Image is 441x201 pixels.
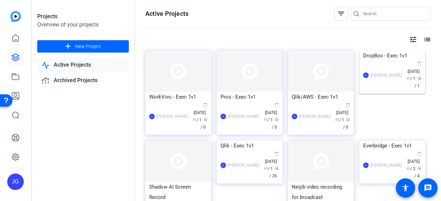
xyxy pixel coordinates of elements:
[417,166,421,170] span: radio
[201,118,207,130] span: / 0
[299,113,330,120] div: [PERSON_NAME]
[192,118,202,122] span: / 1
[409,35,417,44] mat-icon: tune
[417,76,421,80] span: radio
[346,103,350,107] span: calendar_today
[408,152,421,164] span: [DATE]
[149,92,207,102] div: WorkVivo - Exec 1v1
[346,117,350,121] span: radio
[264,166,273,171] span: / 1
[363,163,369,168] div: JG
[220,92,279,102] div: Pros - Exec 1v1
[275,152,279,156] span: calendar_today
[363,10,425,18] input: Search
[370,72,402,79] div: [PERSON_NAME]
[343,118,350,130] span: / 0
[192,117,196,121] span: group
[75,43,101,50] span: New Project
[149,114,155,119] div: JG
[228,113,259,120] div: [PERSON_NAME]
[417,152,421,156] span: calendar_today
[292,92,350,102] div: Qlik/AWS - Exec 1v1
[335,118,344,122] span: / 1
[406,76,410,80] span: group
[363,141,421,151] div: Everbridge - Exec 1v1
[145,10,188,18] h1: Active Projects
[220,163,226,168] div: JG
[417,62,421,66] span: calendar_today
[37,12,129,21] div: Projects
[275,117,279,121] span: radio
[335,117,339,121] span: group
[228,162,259,169] div: [PERSON_NAME]
[292,114,297,119] div: JG
[220,141,279,151] div: Qlik - Exec 1v1
[414,166,421,178] span: / 4
[422,35,431,44] mat-icon: list
[264,117,268,121] span: group
[264,118,273,122] span: / 1
[275,103,279,107] span: calendar_today
[37,58,129,72] a: Active Projects
[269,166,279,178] span: / 26
[64,42,72,51] mat-icon: add
[7,174,24,190] div: JG
[370,162,402,169] div: [PERSON_NAME]
[401,184,410,192] mat-icon: accessibility
[363,72,369,78] div: JG
[265,152,279,164] span: [DATE]
[275,166,279,170] span: radio
[406,166,410,170] span: group
[37,40,129,53] button: New Project
[156,113,188,120] div: [PERSON_NAME]
[220,114,226,119] div: JG
[414,76,421,88] span: / 1
[406,76,416,81] span: / 1
[203,103,207,107] span: calendar_today
[272,118,279,130] span: / 0
[264,166,268,170] span: group
[10,11,21,22] img: blue-gradient.svg
[203,117,207,121] span: radio
[337,10,345,18] mat-icon: filter_list
[406,166,416,171] span: / 2
[424,184,432,192] mat-icon: message
[37,21,129,29] div: Overview of your projects
[363,51,421,61] div: DropBox - Exec 1v1
[37,74,129,88] a: Archived Projects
